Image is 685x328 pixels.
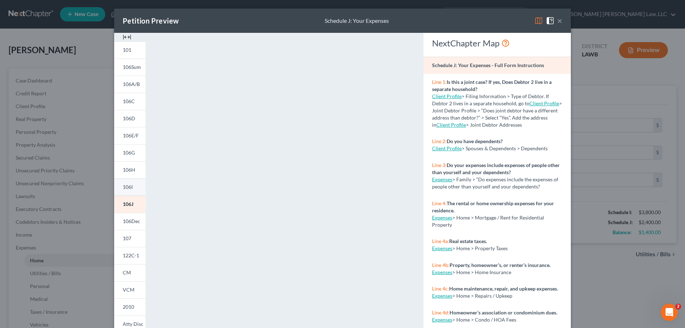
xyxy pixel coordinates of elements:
a: Expenses [432,215,452,221]
a: VCM [114,281,146,298]
strong: Is this a joint case? If yes, Does Debtor 2 live in a separate household? [432,79,552,92]
a: 106G [114,144,146,161]
span: 106Sum [123,64,141,70]
a: 106Dec [114,213,146,230]
strong: Do your expenses include expenses of people other than yourself and your dependents? [432,162,560,175]
img: help-close-5ba153eb36485ed6c1ea00a893f15db1cb9b99d6cae46e1a8edb6c62d00a1a76.svg [546,16,554,25]
span: > Home > Home Insurance [452,269,511,275]
a: Client Profile [432,145,462,151]
span: > Family > “Do expenses include the expenses of people other than yourself and your dependents? [432,176,558,190]
span: > Filing Information > Type of Debtor. If Debtor 2 lives in a separate household, go to [432,93,549,106]
a: Expenses [432,293,452,299]
a: 101 [114,41,146,59]
span: > Joint Debtor Addresses [436,122,522,128]
a: Client Profile [432,93,462,99]
a: 106J [114,196,146,213]
button: × [557,16,562,25]
strong: The rental or home ownership expenses for your residence. [432,200,554,213]
span: 106A/B [123,81,140,87]
img: map-eea8200ae884c6f1103ae1953ef3d486a96c86aabb227e865a55264e3737af1f.svg [534,16,543,25]
a: Expenses [432,245,452,251]
a: Expenses [432,317,452,323]
a: 106C [114,93,146,110]
a: Client Profile [436,122,466,128]
a: 106I [114,178,146,196]
span: 106G [123,150,135,156]
span: 106C [123,98,135,104]
span: VCM [123,287,135,293]
span: Line 2: [432,138,447,144]
a: Client Profile [529,100,559,106]
strong: Property, homeowner’s, or renter’s insurance. [450,262,550,268]
strong: Schedule J: Your Expenses - Full Form Instructions [432,62,544,68]
span: Line 4: [432,200,447,206]
strong: Homeowner’s association or condominium dues. [450,309,557,316]
iframe: Intercom live chat [661,304,678,321]
a: 106A/B [114,76,146,93]
div: NextChapter Map [432,37,562,49]
strong: Home maintenance, repair, and upkeep expenses. [449,286,558,292]
span: Line 4d: [432,309,450,316]
span: 2 [675,304,681,309]
strong: Do you have dependents? [447,138,503,144]
span: > Home > Mortgage / Rent for Residential Property [432,215,544,228]
a: Expenses [432,176,452,182]
a: 106E/F [114,127,146,144]
a: 2010 [114,298,146,316]
span: 106J [123,201,133,207]
span: > Home > Condo / HOA Fees [452,317,516,323]
span: 106D [123,115,135,121]
a: 106D [114,110,146,127]
span: 106H [123,167,135,173]
a: 106H [114,161,146,178]
span: Line 4a: [432,238,449,244]
span: > Joint Debtor Profile > “Does joint debtor have a different address than debtor?” > Select “Yes”... [432,100,562,128]
strong: Real estate taxes. [449,238,487,244]
span: 2010 [123,304,134,310]
span: Line 1: [432,79,447,85]
img: expand-e0f6d898513216a626fdd78e52531dac95497ffd26381d4c15ee2fc46db09dca.svg [123,33,131,41]
a: CM [114,264,146,281]
span: > Home > Repairs / Upkeep [452,293,512,299]
span: Line 4c: [432,286,449,292]
a: 106Sum [114,59,146,76]
span: Line 3: [432,162,447,168]
span: 101 [123,47,131,53]
div: Petition Preview [123,16,179,26]
span: Atty Disc [123,321,143,327]
span: 106I [123,184,133,190]
span: CM [123,269,131,276]
span: 106E/F [123,132,139,138]
a: Expenses [432,269,452,275]
span: > Home > Property Taxes [452,245,508,251]
span: > Spouses & Dependents > Dependents [462,145,548,151]
a: 122C-1 [114,247,146,264]
div: Schedule J: Your Expenses [325,17,389,25]
a: 107 [114,230,146,247]
span: 122C-1 [123,252,139,258]
span: Line 4b: [432,262,450,268]
span: 107 [123,235,131,241]
span: 106Dec [123,218,140,224]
